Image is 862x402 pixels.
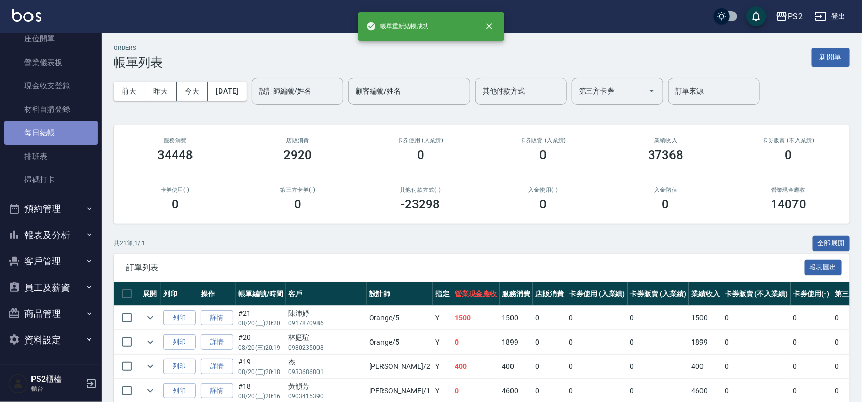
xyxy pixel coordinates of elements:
td: 0 [791,330,833,354]
h2: 其他付款方式(-) [371,187,470,193]
button: expand row [143,310,158,325]
p: 0933686801 [289,367,364,377]
div: PS2 [788,10,803,23]
h3: 37368 [648,148,684,162]
p: 0980235008 [289,343,364,352]
h3: 0 [172,197,179,211]
td: 0 [533,330,566,354]
button: PS2 [772,6,807,27]
h3: 帳單列表 [114,55,163,70]
button: 商品管理 [4,300,98,327]
p: 櫃台 [31,384,83,393]
td: 0 [722,306,790,330]
h2: 店販消費 [249,137,347,144]
td: 400 [689,355,722,379]
h3: 0 [785,148,792,162]
th: 服務消費 [500,282,533,306]
button: expand row [143,383,158,398]
td: 0 [566,330,628,354]
th: 業績收入 [689,282,722,306]
td: Orange /5 [367,306,433,330]
button: 前天 [114,82,145,101]
h2: 卡券使用(-) [126,187,225,193]
th: 營業現金應收 [452,282,500,306]
th: 卡券販賣 (入業績) [628,282,689,306]
h5: PS2櫃檯 [31,374,83,384]
th: 卡券使用 (入業績) [566,282,628,306]
td: [PERSON_NAME] /2 [367,355,433,379]
td: 1899 [500,330,533,354]
h2: 營業現金應收 [740,187,838,193]
h3: -23298 [401,197,440,211]
td: 0 [566,306,628,330]
img: Logo [12,9,41,22]
th: 卡券使用(-) [791,282,833,306]
td: 400 [500,355,533,379]
a: 詳情 [201,383,233,399]
td: 0 [533,355,566,379]
h3: 0 [539,197,547,211]
th: 帳單編號/時間 [236,282,286,306]
td: 0 [452,330,500,354]
a: 座位開單 [4,27,98,50]
button: 昨天 [145,82,177,101]
button: 員工及薪資 [4,274,98,301]
td: Y [433,306,452,330]
th: 卡券販賣 (不入業績) [722,282,790,306]
button: expand row [143,359,158,374]
td: 400 [452,355,500,379]
td: 0 [722,355,790,379]
button: 新開單 [812,48,850,67]
td: 0 [628,306,689,330]
button: expand row [143,334,158,350]
p: 共 21 筆, 1 / 1 [114,239,145,248]
button: 列印 [163,383,196,399]
td: 1500 [689,306,722,330]
h2: 入金儲值 [617,187,715,193]
div: 林庭瑄 [289,332,364,343]
a: 營業儀表板 [4,51,98,74]
a: 新開單 [812,52,850,61]
h3: 0 [662,197,669,211]
span: 訂單列表 [126,263,805,273]
h2: 入金使用(-) [494,187,593,193]
td: 0 [533,306,566,330]
button: 列印 [163,359,196,375]
td: Y [433,355,452,379]
a: 掃碼打卡 [4,168,98,192]
h3: 34448 [157,148,193,162]
p: 0903415390 [289,392,364,401]
div: 陳沛妤 [289,308,364,319]
td: 0 [722,330,790,354]
a: 詳情 [201,310,233,326]
td: Y [433,330,452,354]
h3: 2920 [283,148,312,162]
th: 指定 [433,282,452,306]
h3: 0 [294,197,301,211]
th: 客戶 [286,282,367,306]
h2: ORDERS [114,45,163,51]
button: 列印 [163,310,196,326]
h2: 卡券販賣 (不入業績) [740,137,838,144]
th: 列印 [161,282,198,306]
button: 今天 [177,82,208,101]
td: 1899 [689,330,722,354]
th: 店販消費 [533,282,566,306]
h2: 卡券使用 (入業績) [371,137,470,144]
h2: 業績收入 [617,137,715,144]
a: 排班表 [4,145,98,168]
h3: 0 [417,148,424,162]
td: 0 [791,306,833,330]
button: 登出 [811,7,850,26]
td: 0 [628,330,689,354]
div: 杰 [289,357,364,367]
td: #19 [236,355,286,379]
button: 列印 [163,334,196,350]
button: [DATE] [208,82,246,101]
button: 客戶管理 [4,248,98,274]
td: #20 [236,330,286,354]
h2: 第三方卡券(-) [249,187,347,193]
img: Person [8,374,28,394]
a: 詳情 [201,359,233,375]
button: 資料設定 [4,327,98,353]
